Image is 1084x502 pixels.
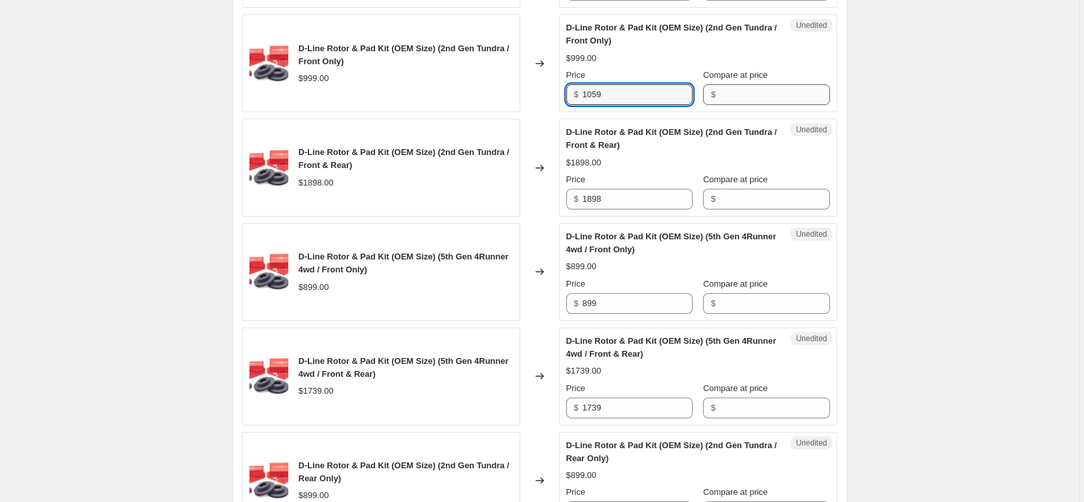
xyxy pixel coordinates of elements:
[796,333,827,344] span: Unedited
[703,383,768,393] span: Compare at price
[711,90,715,99] span: $
[703,487,768,497] span: Compare at price
[299,489,329,502] div: $899.00
[566,260,597,273] div: $899.00
[574,298,579,308] span: $
[249,252,288,291] img: D-Line-Rotor-Pad-Kit-Sm_80x.jpg
[566,23,777,45] span: D-Line Rotor & Pad Kit (OEM Size) (2nd Gen Tundra / Front Only)
[796,438,827,448] span: Unedited
[299,460,509,483] span: D-Line Rotor & Pad Kit (OEM Size) (2nd Gen Tundra / Rear Only)
[566,279,586,289] span: Price
[249,461,288,500] img: D-Line-Rotor-Pad-Kit-Sm_80x.jpg
[566,336,776,359] span: D-Line Rotor & Pad Kit (OEM Size) (5th Gen 4Runner 4wd / Front & Rear)
[574,90,579,99] span: $
[703,174,768,184] span: Compare at price
[566,156,601,169] div: $1898.00
[703,279,768,289] span: Compare at price
[566,487,586,497] span: Price
[574,194,579,204] span: $
[299,252,509,274] span: D-Line Rotor & Pad Kit (OEM Size) (5th Gen 4Runner 4wd / Front Only)
[566,70,586,80] span: Price
[796,20,827,30] span: Unedited
[566,383,586,393] span: Price
[249,44,288,83] img: D-Line-Rotor-Pad-Kit-Sm_80x.jpg
[299,281,329,294] div: $899.00
[711,403,715,412] span: $
[249,149,288,187] img: D-Line-Rotor-Pad-Kit-Sm_80x.jpg
[566,127,777,150] span: D-Line Rotor & Pad Kit (OEM Size) (2nd Gen Tundra / Front & Rear)
[566,365,601,377] div: $1739.00
[566,469,597,482] div: $899.00
[711,298,715,308] span: $
[566,52,597,65] div: $999.00
[566,174,586,184] span: Price
[299,43,509,66] span: D-Line Rotor & Pad Kit (OEM Size) (2nd Gen Tundra / Front Only)
[299,356,509,379] span: D-Line Rotor & Pad Kit (OEM Size) (5th Gen 4Runner 4wd / Front & Rear)
[566,232,776,254] span: D-Line Rotor & Pad Kit (OEM Size) (5th Gen 4Runner 4wd / Front Only)
[249,357,288,396] img: D-Line-Rotor-Pad-Kit-Sm_80x.jpg
[566,440,777,463] span: D-Line Rotor & Pad Kit (OEM Size) (2nd Gen Tundra / Rear Only)
[299,385,334,398] div: $1739.00
[299,72,329,85] div: $999.00
[703,70,768,80] span: Compare at price
[299,147,509,170] span: D-Line Rotor & Pad Kit (OEM Size) (2nd Gen Tundra / Front & Rear)
[574,403,579,412] span: $
[796,229,827,239] span: Unedited
[299,176,334,189] div: $1898.00
[796,125,827,135] span: Unedited
[711,194,715,204] span: $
